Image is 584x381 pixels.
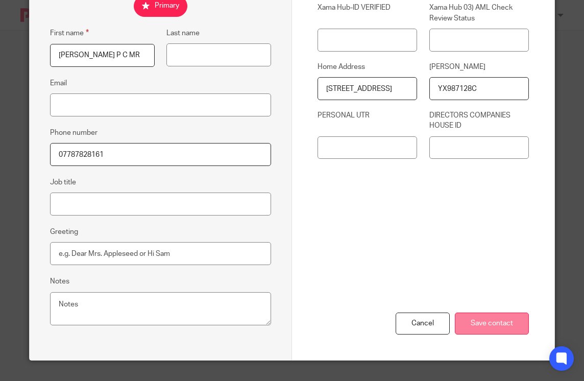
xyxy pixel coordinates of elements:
[50,242,271,265] input: e.g. Dear Mrs. Appleseed or Hi Sam
[429,3,529,23] label: Xama Hub 03) AML Check Review Status
[396,313,450,335] div: Cancel
[50,227,78,237] label: Greeting
[429,110,529,131] label: DIRECTORS COMPANIES HOUSE ID
[50,177,76,187] label: Job title
[318,3,417,23] label: Xama Hub-ID VERIFIED
[50,128,98,138] label: Phone number
[318,62,417,72] label: Home Address
[50,27,89,39] label: First name
[455,313,529,335] input: Save contact
[429,62,529,72] label: [PERSON_NAME]
[166,28,200,38] label: Last name
[50,78,67,88] label: Email
[318,110,417,131] label: PERSONAL UTR
[50,276,69,287] label: Notes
